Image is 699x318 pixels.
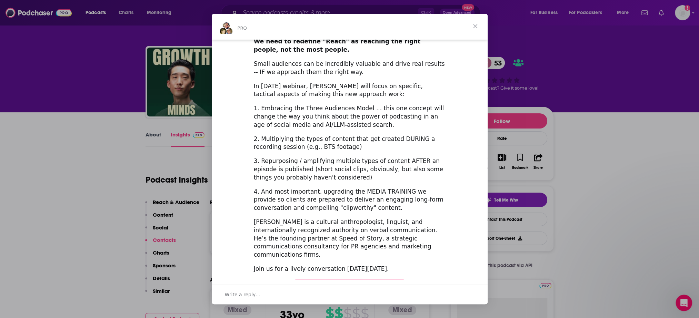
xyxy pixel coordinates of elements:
div: [PERSON_NAME] is a cultural anthropologist, linguist, and internationally recognized authority on... [254,218,446,259]
div: Open conversation and reply [212,285,488,304]
span: PRO [238,25,247,31]
div: Join us for a lively conversation [DATE][DATE]. [254,265,446,273]
div: 4. And most important, upgrading the MEDIA TRAINING we provide so clients are prepared to deliver... [254,188,446,212]
div: 1. Embracing the Three Audiences Model ... this one concept will change the way you think about t... [254,104,446,129]
img: Sydney avatar [222,22,230,30]
div: 2. Multiplying the types of content that get created DURING a recording session (e.g., BTS footage) [254,135,446,152]
img: Barbara avatar [219,27,227,35]
img: Dave avatar [225,27,233,35]
div: 3. Repurposing / amplifying multiple types of content AFTER an episode is published (short social... [254,157,446,182]
span: Write a reply… [225,290,261,299]
div: In [DATE] webinar, [PERSON_NAME] will focus on specific, tactical aspects of making this new appr... [254,82,446,99]
span: Close [463,14,488,39]
div: Small audiences can be incredibly valuable and drive real results -- IF we approach them the righ... [254,60,446,76]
